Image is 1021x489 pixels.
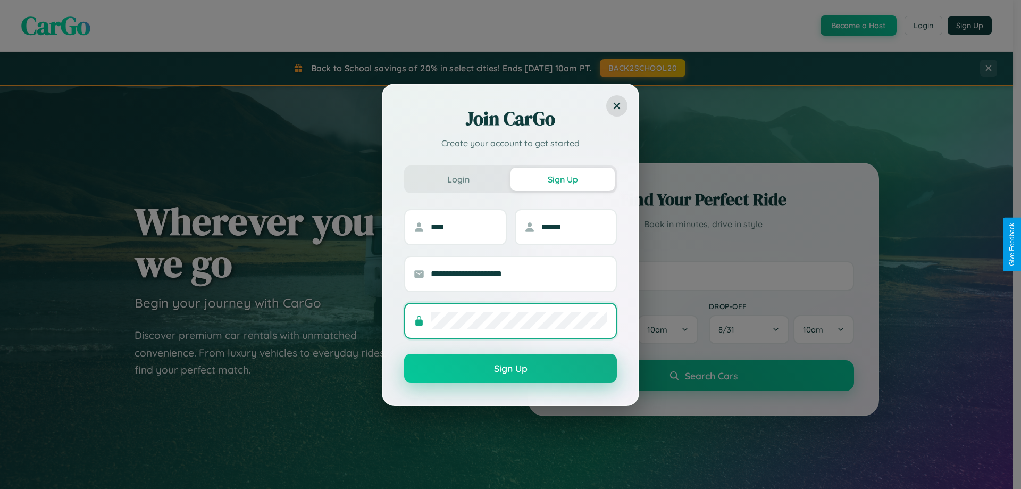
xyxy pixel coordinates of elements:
[404,137,617,150] p: Create your account to get started
[1008,223,1016,266] div: Give Feedback
[510,168,615,191] button: Sign Up
[404,354,617,383] button: Sign Up
[404,106,617,131] h2: Join CarGo
[406,168,510,191] button: Login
